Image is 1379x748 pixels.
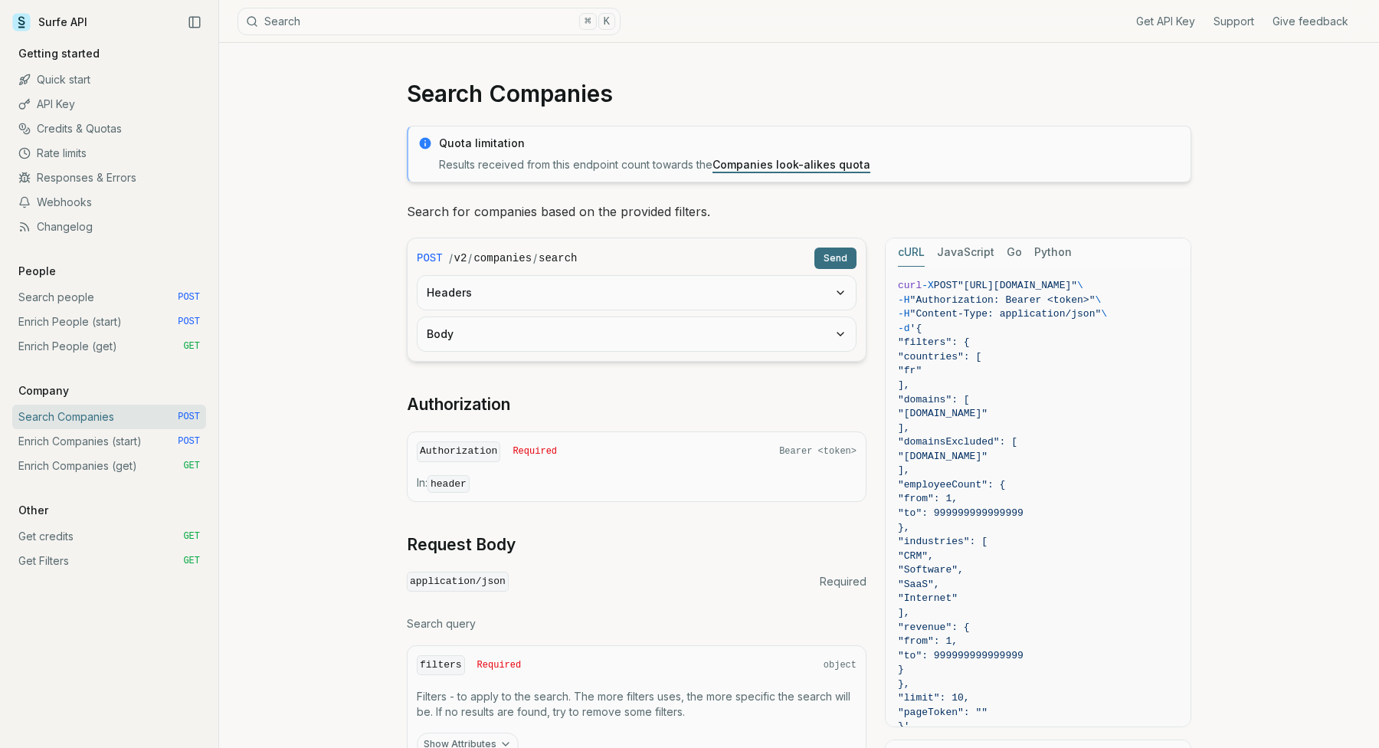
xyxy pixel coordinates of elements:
[539,251,577,266] code: search
[1273,14,1348,29] a: Give feedback
[178,316,200,328] span: POST
[1136,14,1195,29] a: Get API Key
[898,507,1024,519] span: "to": 999999999999999
[237,8,621,35] button: Search⌘K
[427,475,470,493] code: header
[417,475,857,492] p: In:
[898,522,910,533] span: },
[898,479,1005,490] span: "employeeCount": {
[898,294,910,306] span: -H
[898,464,910,476] span: ],
[12,46,106,61] p: Getting started
[1034,238,1072,267] button: Python
[12,264,62,279] p: People
[712,158,870,171] a: Companies look-alikes quota
[898,394,970,405] span: "domains": [
[898,650,1024,661] span: "to": 999999999999999
[898,707,988,718] span: "pageToken": ""
[898,536,988,547] span: "industries": [
[898,664,904,675] span: }
[898,592,958,604] span: "Internet"
[12,285,206,310] a: Search people POST
[12,524,206,549] a: Get credits GET
[407,534,516,556] a: Request Body
[910,308,1102,320] span: "Content-Type: application/json"
[12,429,206,454] a: Enrich Companies (start) POST
[407,394,510,415] a: Authorization
[898,436,1017,448] span: "domainsExcluded": [
[814,248,857,269] button: Send
[178,291,200,303] span: POST
[12,166,206,190] a: Responses & Errors
[407,572,509,592] code: application/json
[910,323,922,334] span: '{
[898,720,910,732] span: }'
[183,460,200,472] span: GET
[12,11,87,34] a: Surfe API
[418,276,856,310] button: Headers
[183,340,200,353] span: GET
[898,550,934,562] span: "CRM",
[898,678,910,690] span: },
[468,251,472,266] span: /
[12,334,206,359] a: Enrich People (get) GET
[820,574,866,589] span: Required
[1077,280,1083,291] span: \
[898,635,958,647] span: "from": 1,
[418,317,856,351] button: Body
[178,411,200,423] span: POST
[477,659,522,671] span: Required
[1007,238,1022,267] button: Go
[12,141,206,166] a: Rate limits
[417,689,857,720] p: Filters - to apply to the search. The more filters uses, the more specific the search will be. If...
[12,454,206,478] a: Enrich Companies (get) GET
[937,238,994,267] button: JavaScript
[407,201,1191,222] p: Search for companies based on the provided filters.
[407,80,1191,107] h1: Search Companies
[417,441,500,462] code: Authorization
[183,11,206,34] button: Collapse Sidebar
[439,136,1181,151] p: Quota limitation
[898,607,910,618] span: ],
[898,692,970,704] span: "limit": 10,
[898,379,910,391] span: ],
[12,190,206,215] a: Webhooks
[1214,14,1254,29] a: Support
[513,445,557,458] span: Required
[12,405,206,429] a: Search Companies POST
[183,555,200,567] span: GET
[898,451,988,462] span: "[DOMAIN_NAME]"
[898,323,910,334] span: -d
[898,336,970,348] span: "filters": {
[922,280,934,291] span: -X
[12,503,54,518] p: Other
[12,67,206,92] a: Quick start
[449,251,453,266] span: /
[898,564,964,576] span: "Software",
[439,157,1181,172] p: Results received from this endpoint count towards the
[417,655,465,676] code: filters
[898,622,970,633] span: "revenue": {
[898,422,910,434] span: ],
[12,310,206,334] a: Enrich People (start) POST
[898,280,922,291] span: curl
[454,251,467,266] code: v2
[12,383,75,399] p: Company
[12,92,206,116] a: API Key
[533,251,537,266] span: /
[183,530,200,543] span: GET
[898,238,925,267] button: cURL
[417,251,443,266] span: POST
[898,308,910,320] span: -H
[958,280,1077,291] span: "[URL][DOMAIN_NAME]"
[1095,294,1101,306] span: \
[934,280,958,291] span: POST
[579,13,596,30] kbd: ⌘
[598,13,615,30] kbd: K
[898,408,988,419] span: "[DOMAIN_NAME]"
[898,351,981,363] span: "countries": [
[12,116,206,141] a: Credits & Quotas
[12,549,206,573] a: Get Filters GET
[473,251,532,266] code: companies
[898,493,958,504] span: "from": 1,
